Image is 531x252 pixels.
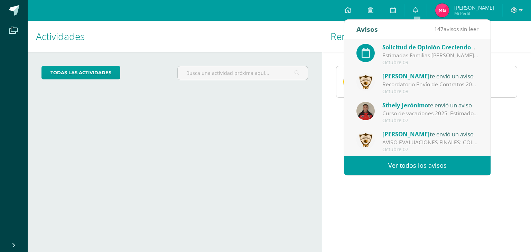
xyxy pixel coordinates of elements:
[382,109,478,117] div: Curso de vacaciones 2025: Estimados padres de familia, Estamos a pocos días de iniciar nuestro cu...
[36,21,314,52] h1: Actividades
[434,25,444,33] span: 147
[382,42,478,51] div: para el día
[356,102,375,120] img: 71371cce019ae4d3e0b45603e87f97be.png
[382,138,478,146] div: AVISO EVALUACIONES FINALES: COLEGIO EL SAGRADO CORAZÓN "AÑO DE LUZ Y ESPERANZA" Apreciados Padres...
[454,4,494,11] span: [PERSON_NAME]
[382,118,478,124] div: Octubre 07
[382,130,430,138] span: [PERSON_NAME]
[435,3,449,17] img: 5260e872e4babe274c7b2ea6ca5697b0.png
[330,21,523,52] h1: Rendimiento de mis hijos
[382,100,478,109] div: te envió un aviso
[382,147,478,153] div: Octubre 07
[178,66,307,80] input: Busca una actividad próxima aquí...
[382,80,478,88] div: Recordatorio Envío de Contratos 2026: COLEGIO EL SAGRADO CORAZÓN. "AÑO DE LUZ Y ESPERANZA" Guatem...
[382,51,478,59] div: Estimadas Familias [PERSON_NAME][DATE] Reciban un cordial saludo y bendiciones para este día. Sol...
[356,20,378,39] div: Avisos
[382,43,502,51] span: Solicitud de Opinión Creciendo en Familia
[382,72,430,80] span: [PERSON_NAME]
[41,66,120,79] a: todas las Actividades
[382,129,478,138] div: te envió un aviso
[356,131,375,149] img: a46afb417ae587891c704af89211ce97.png
[382,101,428,109] span: Sthely Jerónimo
[344,156,491,175] a: Ver todos los avisos
[343,75,357,89] img: c1996105b885437c2d3e2206e77f24f9.png
[382,71,478,80] div: te envió un aviso
[356,73,375,91] img: a46afb417ae587891c704af89211ce97.png
[454,10,494,16] span: Mi Perfil
[434,25,478,33] span: avisos sin leer
[382,60,478,66] div: Octubre 09
[382,89,478,95] div: Octubre 08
